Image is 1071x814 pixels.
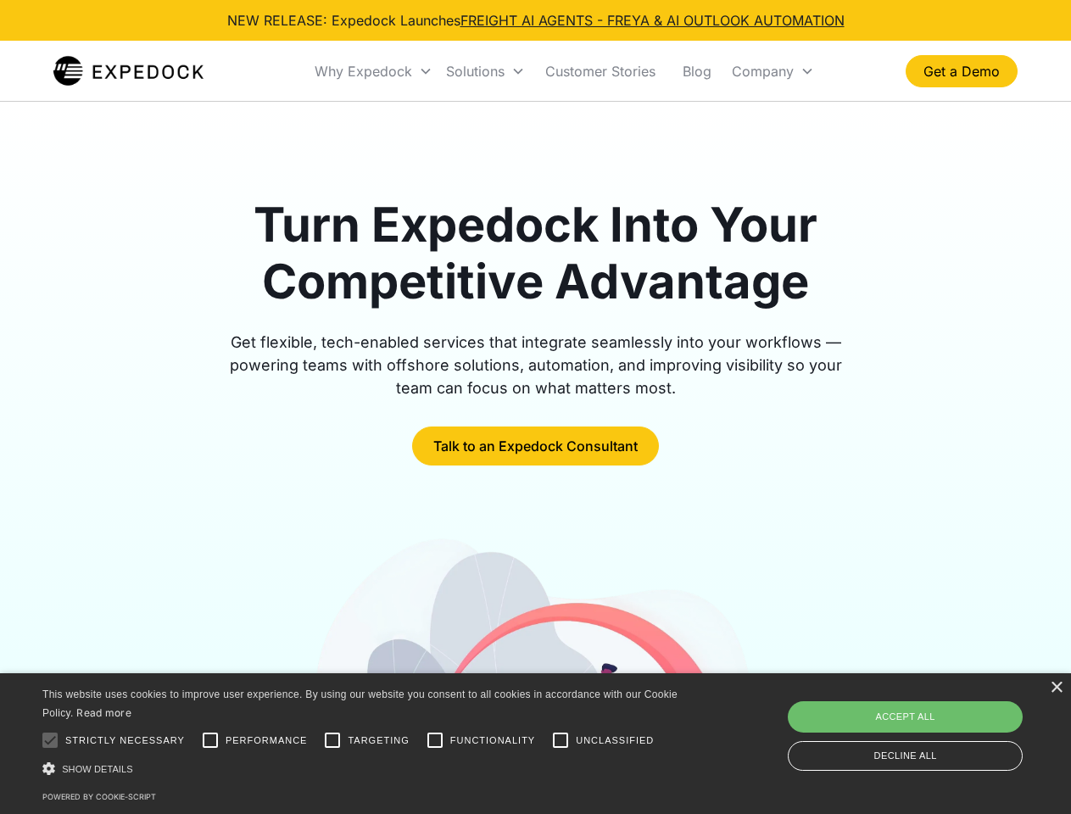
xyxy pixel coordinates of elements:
[226,733,308,748] span: Performance
[450,733,535,748] span: Functionality
[576,733,654,748] span: Unclassified
[460,12,845,29] a: FREIGHT AI AGENTS - FREYA & AI OUTLOOK AUTOMATION
[210,331,862,399] div: Get flexible, tech-enabled services that integrate seamlessly into your workflows — powering team...
[732,63,794,80] div: Company
[42,792,156,801] a: Powered by cookie-script
[65,733,185,748] span: Strictly necessary
[446,63,505,80] div: Solutions
[315,63,412,80] div: Why Expedock
[62,764,133,774] span: Show details
[348,733,409,748] span: Targeting
[42,689,678,720] span: This website uses cookies to improve user experience. By using our website you consent to all coo...
[210,197,862,310] h1: Turn Expedock Into Your Competitive Advantage
[412,427,659,466] a: Talk to an Expedock Consultant
[906,55,1018,87] a: Get a Demo
[53,54,204,88] a: home
[227,10,845,31] div: NEW RELEASE: Expedock Launches
[42,760,683,778] div: Show details
[53,54,204,88] img: Expedock Logo
[76,706,131,719] a: Read more
[439,42,532,100] div: Solutions
[789,631,1071,814] iframe: Chat Widget
[308,42,439,100] div: Why Expedock
[725,42,821,100] div: Company
[532,42,669,100] a: Customer Stories
[669,42,725,100] a: Blog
